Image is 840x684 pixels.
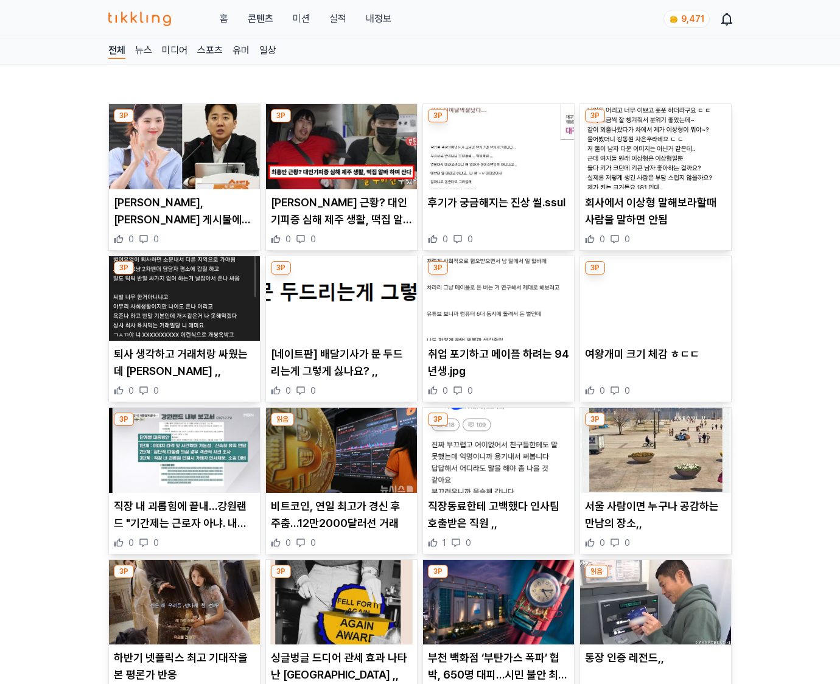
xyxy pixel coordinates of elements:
[310,385,316,397] span: 0
[153,537,159,549] span: 0
[114,194,255,228] p: [PERSON_NAME], [PERSON_NAME] 게시물에 '좋아요' 눌렀다 취소…"실수였다"
[109,256,260,341] img: 퇴사 생각하고 거래처랑 싸웠는데 안짤린 이유 ,,
[266,256,417,341] img: [네이트판] 배달기사가 문 두드리는게 그렇게 싫나요? ,,
[600,233,605,245] span: 0
[366,12,391,26] a: 내정보
[663,10,707,28] a: coin 9,471
[423,560,574,645] img: 부천 백화점 ‘부탄가스 폭파’ 협박, 650명 대피…시민 불안 최고조(+현대백화점, 중동점, 폭발물 테러, 용의자, 신상공개)
[585,261,605,274] div: 3P
[114,109,134,122] div: 3P
[585,194,726,228] p: 회사에서 이상형 말해보라할때 사람을 말하면 안됨
[265,103,418,251] div: 3P 최홍만 근황? 대인기피증 심해 제주 생활, 떡집 알바 하며 산다...과거 여대생 폭행 논란 재조명 (+전참시) [PERSON_NAME] 근황? 대인기피증 심해 제주 생활...
[422,256,575,403] div: 3P 취업 포기하고 메이플 하려는 94년생.jpg 취업 포기하고 메이플 하려는 94년생.jpg 0 0
[293,12,310,26] button: 미션
[580,560,731,645] img: 통장 인증 레전드,,
[625,233,630,245] span: 0
[114,649,255,683] p: 하반기 넷플릭스 최고 기대작을 본 평론가 반응
[265,407,418,554] div: 읽음 비트코인, 연일 최고가 경신 후 주춤…12만2000달러선 거래 비트코인, 연일 최고가 경신 후 주춤…12만2000달러선 거래 0 0
[128,537,134,549] span: 0
[310,233,316,245] span: 0
[467,385,473,397] span: 0
[109,560,260,645] img: 하반기 넷플릭스 최고 기대작을 본 평론가 반응
[285,537,291,549] span: 0
[162,43,187,59] a: 미디어
[266,104,417,189] img: 최홍만 근황? 대인기피증 심해 제주 생활, 떡집 알바 하며 산다...과거 여대생 폭행 논란 재조명 (+전참시)
[580,256,731,341] img: 여왕개미 크기 체감 ㅎㄷㄷ
[266,408,417,493] img: 비트코인, 연일 최고가 경신 후 주춤…12만2000달러선 거래
[428,565,448,578] div: 3P
[114,413,134,426] div: 3P
[108,43,125,59] a: 전체
[467,233,473,245] span: 0
[266,560,417,645] img: 싱글벙글 드디어 관세 효과 나타난 미국 ,,
[271,261,291,274] div: 3P
[443,537,446,549] span: 1
[108,12,171,26] img: 티끌링
[579,256,732,403] div: 3P 여왕개미 크기 체감 ㅎㄷㄷ 여왕개미 크기 체감 ㅎㄷㄷ 0 0
[128,233,134,245] span: 0
[585,346,726,363] p: 여왕개미 크기 체감 ㅎㄷㄷ
[233,43,250,59] a: 유머
[271,565,291,578] div: 3P
[423,256,574,341] img: 취업 포기하고 메이플 하려는 94년생.jpg
[265,256,418,403] div: 3P [네이트판] 배달기사가 문 두드리는게 그렇게 싫나요? ,, [네이트판] 배달기사가 문 두드리는게 그렇게 싫나요? ,, 0 0
[197,43,223,59] a: 스포츠
[580,408,731,493] img: 서울 사람이면 누구나 공감하는 만남의 장소,,
[580,104,731,189] img: 회사에서 이상형 말해보라할때 사람을 말하면 안됨
[625,385,630,397] span: 0
[220,12,228,26] a: 홈
[153,233,159,245] span: 0
[428,413,448,426] div: 3P
[422,407,575,554] div: 3P 직장동료한테 고백했다 인사팀 호출받은 직원 ,, 직장동료한테 고백했다 인사팀 호출받은 직원 ,, 1 0
[428,194,569,211] p: 후기가 궁금해지는 진상 썰.ssul
[271,194,412,228] p: [PERSON_NAME] 근황? 대인기피증 심해 제주 생활, 떡집 알바 하며 산다...과거 여대생 폭행 논란 재조명 (+전참시)
[329,12,346,26] a: 실적
[285,385,291,397] span: 0
[259,43,276,59] a: 일상
[114,346,255,380] p: 퇴사 생각하고 거래처랑 싸웠는데 [PERSON_NAME] ,,
[108,103,261,251] div: 3P 한소희, 이준석 게시물에 '좋아요' 눌렀다 취소…"실수였다" [PERSON_NAME], [PERSON_NAME] 게시물에 '좋아요' 눌렀다 취소…"실수였다" 0 0
[428,649,569,683] p: 부천 백화점 ‘부탄가스 폭파’ 협박, 650명 대피…시민 불안 최고조(+현대백화점, 중동점, 폭발물 테러, 용의자, 신상공개)
[108,407,261,554] div: 3P 직장 내 괴롭힘에 끝내…강원랜드 "기간제는 근로자 아냐. 내부조사 중단." 직장 내 괴롭힘에 끝내…강원랜드 "기간제는 근로자 아냐. 내부조사 중단." 0 0
[585,498,726,532] p: 서울 사람이면 누구나 공감하는 만남의 장소,,
[271,649,412,683] p: 싱글벙글 드디어 관세 효과 나타난 [GEOGRAPHIC_DATA] ,,
[135,43,152,59] a: 뉴스
[579,103,732,251] div: 3P 회사에서 이상형 말해보라할때 사람을 말하면 안됨 회사에서 이상형 말해보라할때 사람을 말하면 안됨 0 0
[271,498,412,532] p: 비트코인, 연일 최고가 경신 후 주춤…12만2000달러선 거래
[585,413,605,426] div: 3P
[669,15,679,24] img: coin
[579,407,732,554] div: 3P 서울 사람이면 누구나 공감하는 만남의 장소,, 서울 사람이면 누구나 공감하는 만남의 장소,, 0 0
[423,408,574,493] img: 직장동료한테 고백했다 인사팀 호출받은 직원 ,,
[114,565,134,578] div: 3P
[114,261,134,274] div: 3P
[271,346,412,380] p: [네이트판] 배달기사가 문 두드리는게 그렇게 싫나요? ,,
[248,12,273,26] a: 콘텐츠
[285,233,291,245] span: 0
[625,537,630,549] span: 0
[271,413,294,426] div: 읽음
[428,498,569,532] p: 직장동료한테 고백했다 인사팀 호출받은 직원 ,,
[443,233,448,245] span: 0
[423,104,574,189] img: 후기가 궁금해지는 진상 썰.ssul
[428,346,569,380] p: 취업 포기하고 메이플 하려는 94년생.jpg
[108,256,261,403] div: 3P 퇴사 생각하고 거래처랑 싸웠는데 안짤린 이유 ,, 퇴사 생각하고 거래처랑 싸웠는데 [PERSON_NAME] ,, 0 0
[422,103,575,251] div: 3P 후기가 궁금해지는 진상 썰.ssul 후기가 궁금해지는 진상 썰.ssul 0 0
[153,385,159,397] span: 0
[428,261,448,274] div: 3P
[443,385,448,397] span: 0
[109,408,260,493] img: 직장 내 괴롭힘에 끝내…강원랜드 "기간제는 근로자 아냐. 내부조사 중단."
[271,109,291,122] div: 3P
[585,109,605,122] div: 3P
[600,537,605,549] span: 0
[109,104,260,189] img: 한소희, 이준석 게시물에 '좋아요' 눌렀다 취소…"실수였다"
[681,14,704,24] span: 9,471
[310,537,316,549] span: 0
[466,537,471,549] span: 0
[585,649,726,666] p: 통장 인증 레전드,,
[585,565,608,578] div: 읽음
[428,109,448,122] div: 3P
[128,385,134,397] span: 0
[600,385,605,397] span: 0
[114,498,255,532] p: 직장 내 괴롭힘에 끝내…강원랜드 "기간제는 근로자 아냐. 내부조사 중단."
